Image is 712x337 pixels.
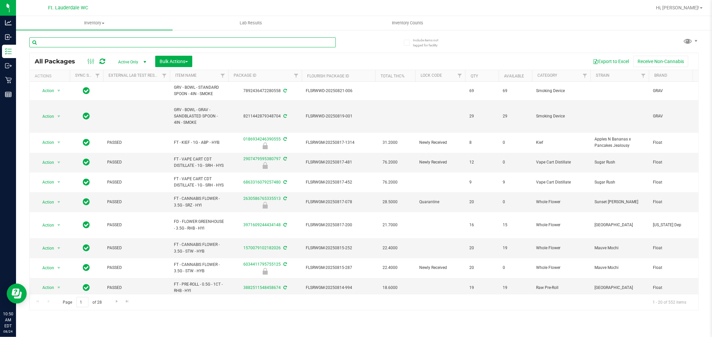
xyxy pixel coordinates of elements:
[282,180,287,185] span: Sync from Compliance System
[7,284,27,304] iframe: Resource center
[48,5,88,11] span: Ft. Lauderdale WC
[536,245,586,251] span: Whole Flower
[243,156,281,161] a: 2907479595380797
[469,113,495,119] span: 29
[83,138,90,147] span: In Sync
[536,222,586,228] span: Whole Flower
[536,285,586,291] span: Raw Pre-Roll
[469,245,495,251] span: 20
[227,162,303,169] div: Newly Received
[83,86,90,95] span: In Sync
[307,74,349,78] a: Flourish Package ID
[107,222,166,228] span: PASSED
[83,197,90,207] span: In Sync
[653,113,712,119] span: GRAV
[653,265,712,271] span: Float
[5,48,12,55] inline-svg: Inventory
[653,199,712,205] span: Float
[536,179,586,186] span: Vape Cart Distillate
[108,73,161,78] a: External Lab Test Result
[306,245,371,251] span: FLSRWGM-20250815-252
[503,139,528,146] span: 0
[55,112,63,121] span: select
[155,56,192,67] button: Bulk Actions
[306,222,371,228] span: FLSRWGM-20250817-200
[469,159,495,165] span: 12
[306,285,371,291] span: FLSRWGM-20250814-994
[588,56,633,67] button: Export to Excel
[306,88,371,94] span: FLSRWWD-20250821-006
[379,138,401,147] span: 31.2000
[503,222,528,228] span: 15
[282,262,287,267] span: Sync from Compliance System
[471,74,478,78] a: Qty
[503,113,528,119] span: 29
[174,242,224,254] span: FT - CANNABIS FLOWER - 3.5G - STW - HYB
[579,70,590,81] a: Filter
[55,158,63,167] span: select
[282,114,287,118] span: Sync from Compliance System
[217,70,228,81] a: Filter
[227,88,303,94] div: 7892436472280558
[107,139,166,146] span: PASSED
[36,244,54,253] span: Action
[107,265,166,271] span: PASSED
[503,285,528,291] span: 19
[469,199,495,205] span: 20
[379,243,401,253] span: 22.4000
[83,178,90,187] span: In Sync
[413,38,446,48] span: Include items not tagged for facility
[469,179,495,186] span: 9
[83,157,90,167] span: In Sync
[306,139,371,146] span: FLSRWGM-20250817-1314
[596,73,610,78] a: Strain
[653,159,712,165] span: Float
[306,265,371,271] span: FLSRWGM-20250815-287
[536,113,586,119] span: Smoking Device
[175,73,197,78] a: Item Name
[243,180,281,185] a: 6863316079257480
[654,73,667,78] a: Brand
[16,20,173,26] span: Inventory
[306,179,371,186] span: FLSRWGM-20250817-452
[454,70,465,81] a: Filter
[282,156,287,161] span: Sync from Compliance System
[381,74,405,78] a: Total THC%
[503,159,528,165] span: 0
[595,285,645,291] span: [GEOGRAPHIC_DATA]
[379,220,401,230] span: 21.7000
[383,20,432,26] span: Inventory Counts
[107,199,166,205] span: PASSED
[174,219,224,231] span: FD - FLOWER GREENHOUSE - 3.5G - RHB - HYI
[55,86,63,95] span: select
[36,221,54,230] span: Action
[159,70,170,81] a: Filter
[227,202,303,209] div: Quarantine
[638,70,649,81] a: Filter
[174,139,224,146] span: FT - KIEF - 1G - ABP - HYB
[5,62,12,69] inline-svg: Outbound
[174,156,224,169] span: FT - VAPE CART CDT DISTILLATE - 1G - SRH - HYS
[653,88,712,94] span: GRAV
[503,199,528,205] span: 0
[536,159,586,165] span: Vape Cart Distillate
[469,265,495,271] span: 20
[174,176,224,189] span: FT - VAPE CART CDT DISTILLATE - 1G - SRH - HYS
[536,88,586,94] span: Smoking Device
[35,58,82,65] span: All Packages
[595,159,645,165] span: Sugar Rush
[36,86,54,95] span: Action
[231,20,271,26] span: Lab Results
[536,199,586,205] span: Whole Flower
[306,113,371,119] span: FLSRWWD-20250819-001
[3,329,13,334] p: 08/24
[503,245,528,251] span: 19
[282,88,287,93] span: Sync from Compliance System
[55,283,63,292] span: select
[160,59,188,64] span: Bulk Actions
[469,222,495,228] span: 16
[419,265,461,271] span: Newly Received
[282,285,287,290] span: Sync from Compliance System
[595,179,645,186] span: Sugar Rush
[75,73,101,78] a: Sync Status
